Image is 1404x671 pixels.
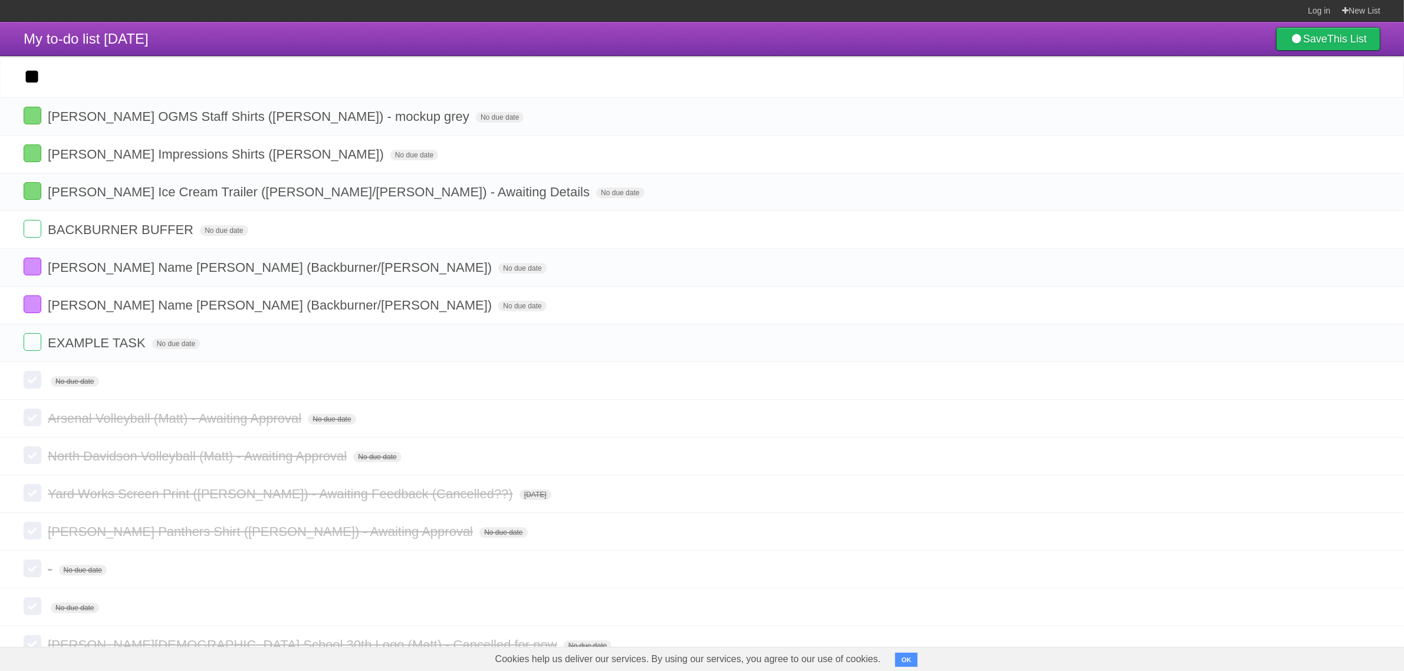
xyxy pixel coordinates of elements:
label: Done [24,107,41,124]
span: North Davidson Volleyball (Matt) - Awaiting Approval [48,449,350,463]
label: Done [24,258,41,275]
a: SaveThis List [1276,27,1380,51]
span: No due date [308,414,356,425]
span: No due date [390,150,438,160]
span: No due date [353,452,401,462]
label: Done [24,409,41,426]
span: No due date [51,376,98,387]
label: Done [24,333,41,351]
span: [PERSON_NAME] Ice Cream Trailer ([PERSON_NAME]/[PERSON_NAME]) - Awaiting Details [48,185,593,199]
label: Done [24,597,41,615]
span: My to-do list [DATE] [24,31,149,47]
span: No due date [200,225,248,236]
span: [PERSON_NAME][DEMOGRAPHIC_DATA] School 30th Logo (Matt) - Cancelled for now [48,637,560,652]
label: Done [24,182,41,200]
span: No due date [51,603,98,613]
span: [PERSON_NAME] Impressions Shirts ([PERSON_NAME]) [48,147,387,162]
label: Done [24,220,41,238]
span: No due date [476,112,524,123]
span: [PERSON_NAME] Name [PERSON_NAME] (Backburner/[PERSON_NAME]) [48,260,495,275]
span: [PERSON_NAME] OGMS Staff Shirts ([PERSON_NAME]) - mockup grey [48,109,472,124]
span: - [48,562,55,577]
button: OK [895,653,918,667]
label: Done [24,295,41,313]
span: Cookies help us deliver our services. By using our services, you agree to our use of cookies. [484,647,893,671]
span: No due date [596,188,644,198]
span: [DATE] [519,489,551,500]
span: [PERSON_NAME] Name [PERSON_NAME] (Backburner/[PERSON_NAME]) [48,298,495,313]
label: Done [24,635,41,653]
span: No due date [479,527,527,538]
label: Done [24,144,41,162]
span: [PERSON_NAME] Panthers Shirt ([PERSON_NAME]) - Awaiting Approval [48,524,476,539]
span: No due date [152,338,200,349]
label: Done [24,560,41,577]
label: Done [24,484,41,502]
span: No due date [498,301,546,311]
span: Yard Works Screen Print ([PERSON_NAME]) - Awaiting Feedback (Cancelled??) [48,486,516,501]
b: This List [1327,33,1367,45]
label: Done [24,371,41,389]
span: BACKBURNER BUFFER [48,222,196,237]
span: No due date [564,640,611,651]
span: No due date [498,263,546,274]
label: Done [24,446,41,464]
span: No due date [59,565,107,575]
span: EXAMPLE TASK [48,335,148,350]
label: Done [24,522,41,540]
span: Arsenal Volleyball (Matt) - Awaiting Approval [48,411,304,426]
